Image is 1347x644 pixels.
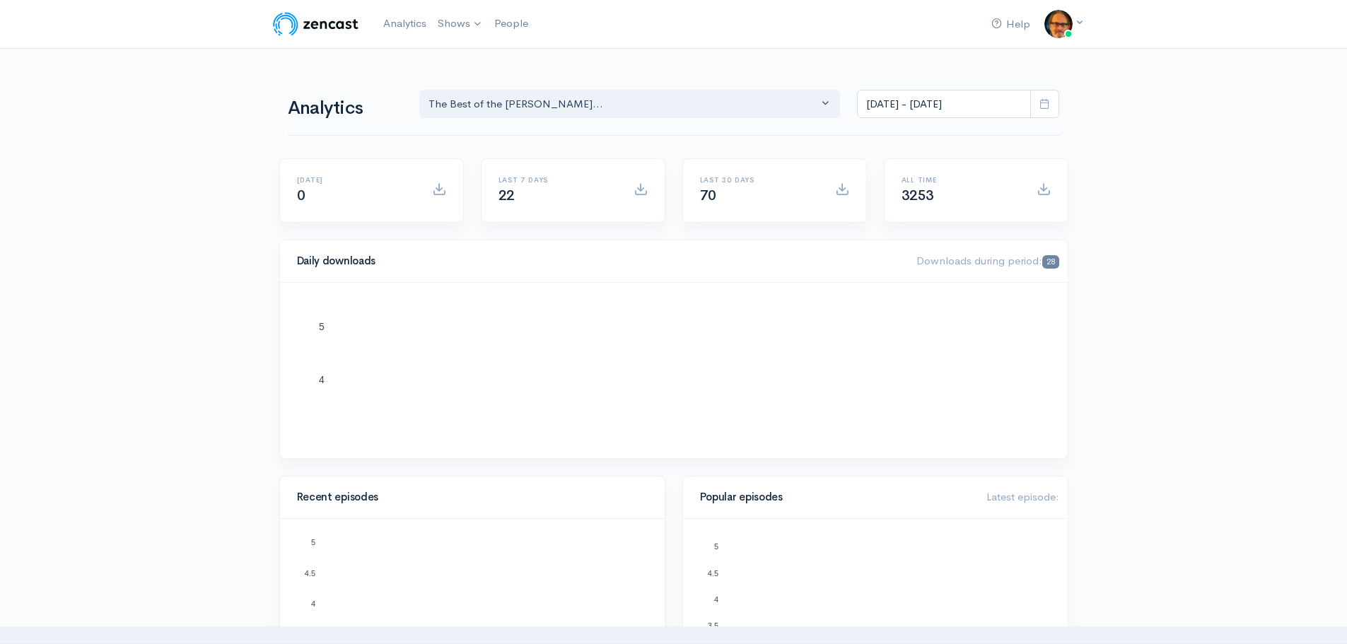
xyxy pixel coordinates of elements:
[419,90,841,119] button: The Best of the Marc Berm...
[986,9,1036,40] a: Help
[432,8,489,40] a: Shows
[1042,255,1059,269] span: 28
[297,300,1051,441] svg: A chart.
[297,255,900,267] h4: Daily downloads
[707,621,718,630] text: 3.5
[319,320,325,332] text: 5
[916,254,1059,267] span: Downloads during period:
[304,568,315,577] text: 4.5
[986,490,1059,503] span: Latest episode:
[857,90,1031,119] input: analytics date range selector
[707,568,718,577] text: 4.5
[902,187,934,204] span: 3253
[498,176,617,184] h6: Last 7 days
[700,187,716,204] span: 70
[1044,10,1073,38] img: ...
[297,491,639,503] h4: Recent episodes
[498,187,515,204] span: 22
[378,8,432,39] a: Analytics
[489,8,534,39] a: People
[297,187,305,204] span: 0
[902,176,1020,184] h6: All time
[310,538,315,546] text: 5
[271,10,361,38] img: ZenCast Logo
[428,96,819,112] div: The Best of the [PERSON_NAME]...
[713,542,718,551] text: 5
[319,374,325,385] text: 4
[700,491,969,503] h4: Popular episodes
[713,595,718,603] text: 4
[297,176,415,184] h6: [DATE]
[288,98,402,119] h1: Analytics
[310,599,315,608] text: 4
[700,176,818,184] h6: Last 30 days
